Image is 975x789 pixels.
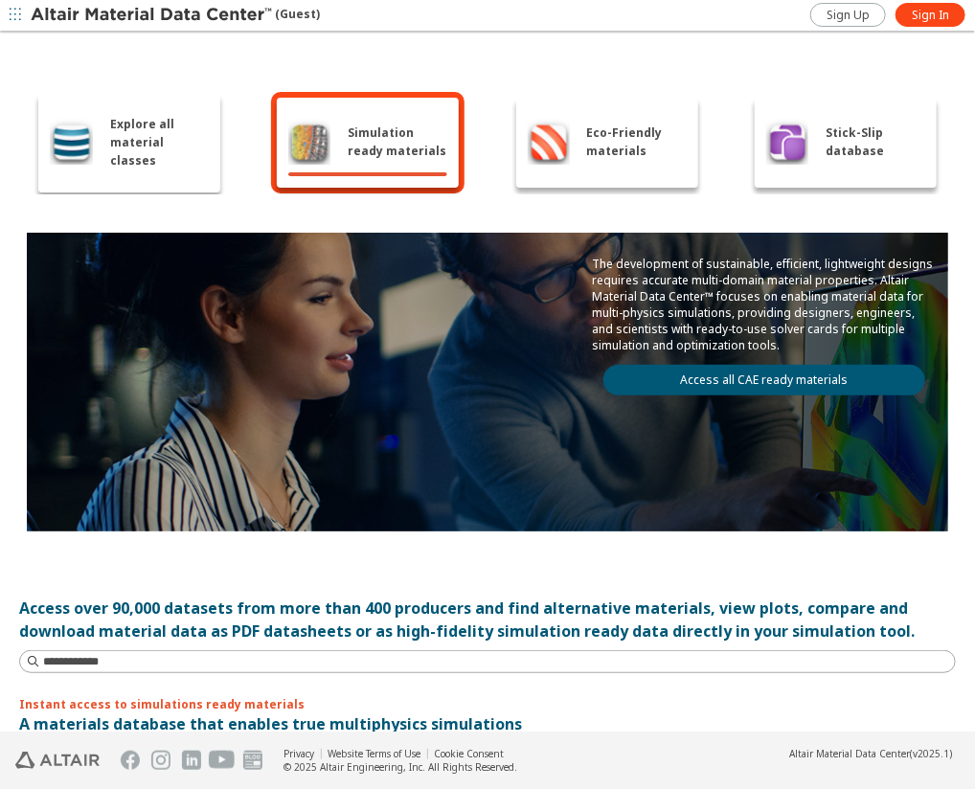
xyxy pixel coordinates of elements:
span: Altair Material Data Center [789,747,910,760]
img: Altair Material Data Center [31,6,275,25]
img: Altair Engineering [15,752,100,769]
div: (Guest) [31,6,320,25]
a: Website Terms of Use [328,747,420,760]
a: Cookie Consent [434,747,504,760]
span: Explore all material classes [110,115,209,169]
img: Eco-Friendly materials [528,119,570,165]
div: (v2025.1) [789,747,952,760]
span: Stick-Slip database [826,124,925,160]
div: © 2025 Altair Engineering, Inc. All Rights Reserved. [283,760,517,774]
img: Explore all material classes [50,119,93,165]
p: The development of sustainable, efficient, lightweight designs requires accurate multi-domain mat... [592,256,937,353]
p: A materials database that enables true multiphysics simulations [19,712,956,735]
span: Eco-Friendly materials [587,124,687,160]
a: Privacy [283,747,314,760]
span: Sign In [912,8,949,23]
p: Instant access to simulations ready materials [19,696,956,712]
span: Sign Up [827,8,870,23]
a: Sign Up [810,3,886,27]
img: Stick-Slip database [766,119,808,165]
span: Simulation ready materials [348,124,448,160]
a: Sign In [896,3,965,27]
a: Access all CAE ready materials [603,365,925,395]
img: Simulation ready materials [288,119,329,165]
div: Access over 90,000 datasets from more than 400 producers and find alternative materials, view plo... [19,597,956,642]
